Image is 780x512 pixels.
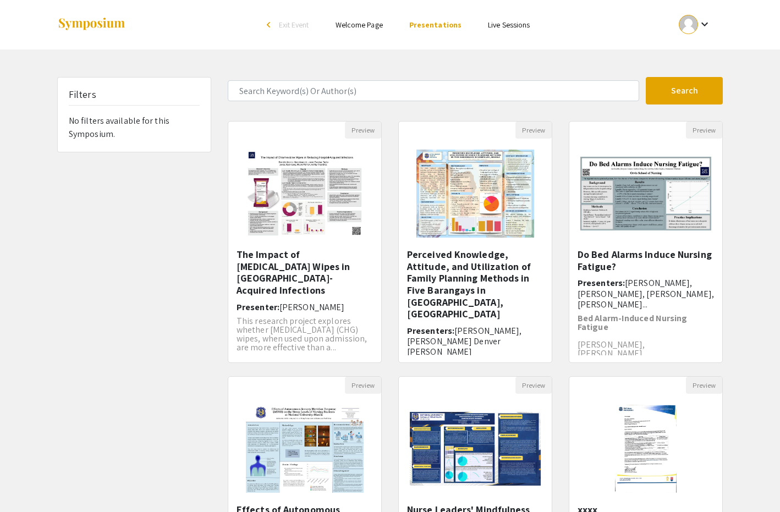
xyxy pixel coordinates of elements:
h6: Presenter: [237,302,373,312]
div: Open Presentation <p>Do Bed Alarms Induce Nursing Fatigue?</p> [569,121,723,363]
img: <p>The Impact of Chlorhexidine Wipes in Reducing Hospital-Acquired Infections​</p> [235,139,374,249]
h5: The Impact of [MEDICAL_DATA] Wipes in [GEOGRAPHIC_DATA]-Acquired Infections​ [237,249,373,296]
button: Search [646,77,723,104]
div: arrow_back_ios [267,21,273,28]
h5: Do Bed Alarms Induce Nursing Fatigue? [578,249,714,272]
button: Preview [686,122,722,139]
div: Open Presentation <p>The Impact of Chlorhexidine Wipes in Reducing Hospital-Acquired Infections​</p> [228,121,382,363]
span: [PERSON_NAME] [279,301,344,313]
div: No filters available for this Symposium. [58,78,211,152]
p: [PERSON_NAME], [PERSON_NAME]... [578,340,714,358]
button: Preview [345,122,381,139]
img: Symposium by ForagerOne [57,17,126,32]
a: Presentations [409,20,462,30]
h6: Presenters: [407,326,543,357]
div: Open Presentation <p>Perceived Knowledge, Attitude, and Utilization of Family Planning Methods in... [398,121,552,363]
button: Preview [515,377,552,394]
input: Search Keyword(s) Or Author(s) [228,80,639,101]
h6: Presenters: [578,278,714,310]
strong: Bed Alarm-Induced Nursing Fatigue [578,312,688,333]
span: [PERSON_NAME], [PERSON_NAME] Denver [PERSON_NAME] [407,325,522,357]
p: This research project explores whether [MEDICAL_DATA] (CHG) wipes, when used upon admission, are ... [237,317,373,352]
img: <p>Perceived Knowledge, Attitude, and Utilization of Family Planning Methods in Five Barangays in... [405,139,545,249]
button: Preview [515,122,552,139]
span: [PERSON_NAME], [PERSON_NAME], [PERSON_NAME], [PERSON_NAME]... [578,277,714,310]
img: <p class="ql-align-center"><span style="background-color: transparent; color: rgb(0, 0, 0);">Nurs... [399,401,552,497]
a: Live Sessions [488,20,530,30]
img: <p>Do Bed Alarms Induce Nursing Fatigue?</p> [569,146,722,241]
a: Welcome Page [336,20,383,30]
img: <p>Effects of Autonomous Sensory Meridian Response (ASMR) on the Stress Levels of Nursing Student... [235,394,374,504]
button: Expand account dropdown [667,12,723,37]
h5: Perceived Knowledge, Attitude, and Utilization of Family Planning Methods in Five Barangays in [G... [407,249,543,320]
mat-icon: Expand account dropdown [698,18,711,31]
h5: Filters [69,89,96,101]
button: Preview [345,377,381,394]
span: Exit Event [279,20,309,30]
iframe: Chat [8,463,47,504]
button: Preview [686,377,722,394]
img: <p>xxxx</p> [604,394,688,504]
